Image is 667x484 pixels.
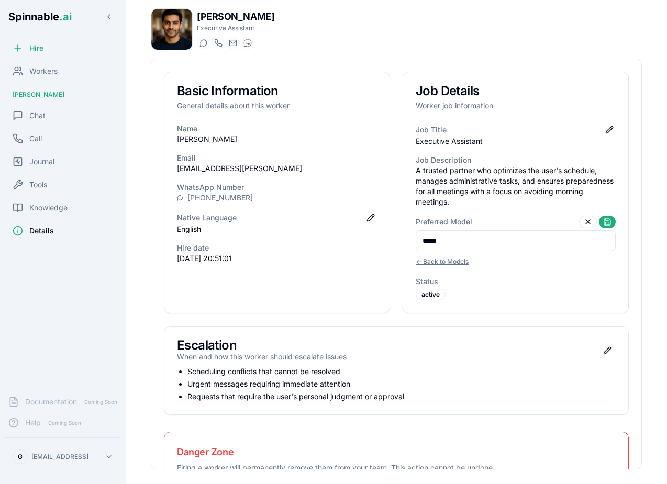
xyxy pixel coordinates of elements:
h3: Escalation [177,339,347,352]
button: Send email to tariq.muller@getspinnable.ai [226,37,239,49]
a: [PHONE_NUMBER] [187,193,253,203]
h3: Job Description [416,155,616,165]
button: ← Back to Models [416,255,469,268]
span: Workers [29,66,58,76]
p: General details about this worker [177,100,377,111]
div: active [416,289,446,300]
p: When and how this worker should escalate issues [177,352,347,362]
p: English [177,224,377,234]
h3: Hire date [177,243,377,253]
img: Tariq Muller [151,9,192,50]
h3: Danger Zone [177,445,616,459]
p: [DATE] 20:51:01 [177,253,377,264]
p: Executive Assistant [197,24,274,32]
button: Start a call with Tariq Muller [212,37,224,49]
p: A trusted partner who optimizes the user's schedule, manages administrative tasks, and ensures pr... [416,165,616,207]
h3: Native Language [177,212,237,223]
h1: [PERSON_NAME] [197,9,274,24]
span: Chat [29,110,46,121]
span: Documentation [25,397,77,407]
p: Firing a worker will permanently remove them from your team. This action cannot be undone. [177,463,616,473]
h3: Job Title [416,125,447,135]
h3: Name [177,123,377,134]
p: Executive Assistant [416,136,616,147]
img: WhatsApp [243,39,252,47]
h3: Basic Information [177,85,377,97]
h3: Email [177,153,377,163]
span: Help [25,418,41,428]
li: Urgent messages requiring immediate attention [187,379,616,389]
span: Tools [29,179,47,190]
span: Knowledge [29,202,68,213]
span: Coming Soon [81,397,120,407]
p: [EMAIL_ADDRESS] [31,453,88,461]
span: Journal [29,156,54,167]
div: [PERSON_NAME] [4,86,121,103]
h3: Status [416,276,616,287]
li: Scheduling conflicts that cannot be resolved [187,366,616,377]
p: [EMAIL_ADDRESS][PERSON_NAME] [177,163,377,174]
button: Start a chat with Tariq Muller [197,37,209,49]
span: Spinnable [8,10,72,23]
p: [PERSON_NAME] [177,134,377,144]
span: G [18,453,23,461]
h3: Preferred Model [416,217,472,227]
li: Requests that require the user's personal judgment or approval [187,391,616,402]
span: Details [29,226,54,236]
button: G[EMAIL_ADDRESS] [8,446,117,467]
span: Hire [29,43,43,53]
h3: Job Details [416,85,616,97]
span: Coming Soon [45,418,84,428]
p: Worker job information [416,100,616,111]
button: WhatsApp [241,37,253,49]
span: Call [29,133,42,144]
h3: WhatsApp Number [177,182,377,193]
span: .ai [59,10,72,23]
